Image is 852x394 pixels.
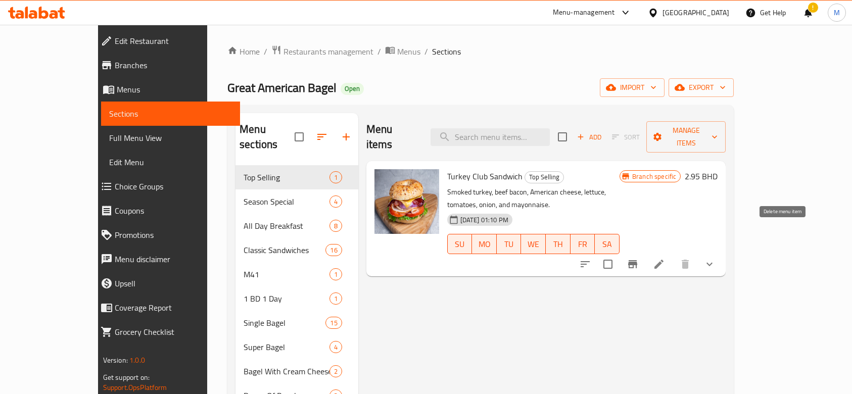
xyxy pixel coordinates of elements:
[424,45,428,58] li: /
[227,45,734,58] nav: breadcrumb
[109,132,232,144] span: Full Menu View
[673,252,697,276] button: delete
[669,78,734,97] button: export
[341,84,364,93] span: Open
[235,335,358,359] div: Super Bagel4
[552,126,573,147] span: Select section
[325,244,342,256] div: items
[654,124,718,150] span: Manage items
[366,122,418,152] h2: Menu items
[240,122,295,152] h2: Menu sections
[244,171,329,183] span: Top Selling
[264,45,267,58] li: /
[283,45,373,58] span: Restaurants management
[330,173,342,182] span: 1
[92,174,241,199] a: Choice Groups
[476,237,493,252] span: MO
[244,244,325,256] span: Classic Sandwiches
[115,59,232,71] span: Branches
[605,129,646,145] span: Select section first
[497,234,522,254] button: TU
[472,234,497,254] button: MO
[92,53,241,77] a: Branches
[92,295,241,320] a: Coverage Report
[525,237,542,252] span: WE
[115,229,232,241] span: Promotions
[115,205,232,217] span: Coupons
[571,234,595,254] button: FR
[685,169,718,183] h6: 2.95 BHD
[677,81,726,94] span: export
[576,131,603,143] span: Add
[329,195,342,208] div: items
[597,254,619,275] span: Select to update
[101,102,241,126] a: Sections
[244,268,329,280] span: M41
[385,45,420,58] a: Menus
[330,197,342,207] span: 4
[244,220,329,232] span: All Day Breakfast
[621,252,645,276] button: Branch-specific-item
[235,189,358,214] div: Season Special4
[115,180,232,192] span: Choice Groups
[646,121,726,153] button: Manage items
[662,7,729,18] div: [GEOGRAPHIC_DATA]
[235,359,358,383] div: Bagel With Cream Cheese2
[289,126,310,147] span: Select all sections
[550,237,566,252] span: TH
[235,238,358,262] div: Classic Sandwiches16
[447,186,620,211] p: Smoked turkey, beef bacon, American cheese, lettuce, tomatoes, onion, and mayonnaise.
[115,253,232,265] span: Menu disclaimer
[329,220,342,232] div: items
[326,318,341,328] span: 15
[595,234,620,254] button: SA
[374,169,439,234] img: Turkey Club Sandwich
[600,78,665,97] button: import
[575,237,591,252] span: FR
[325,317,342,329] div: items
[834,7,840,18] span: M
[235,214,358,238] div: All Day Breakfast8
[244,195,329,208] span: Season Special
[101,150,241,174] a: Edit Menu
[92,29,241,53] a: Edit Restaurant
[599,237,616,252] span: SA
[92,77,241,102] a: Menus
[326,245,341,255] span: 16
[697,252,722,276] button: show more
[653,258,665,270] a: Edit menu item
[341,83,364,95] div: Open
[628,172,680,181] span: Branch specific
[334,125,358,149] button: Add section
[244,317,325,329] span: Single Bagel
[573,252,597,276] button: sort-choices
[103,381,167,394] a: Support.OpsPlatform
[103,354,128,367] span: Version:
[431,128,550,146] input: search
[92,223,241,247] a: Promotions
[330,221,342,231] span: 8
[227,76,337,99] span: Great American Bagel
[330,294,342,304] span: 1
[501,237,517,252] span: TU
[447,234,472,254] button: SU
[117,83,232,95] span: Menus
[525,171,563,183] span: Top Selling
[329,292,342,305] div: items
[115,302,232,314] span: Coverage Report
[244,341,329,353] div: Super Bagel
[235,165,358,189] div: Top Selling1
[330,342,342,352] span: 4
[377,45,381,58] li: /
[109,156,232,168] span: Edit Menu
[432,45,461,58] span: Sections
[329,268,342,280] div: items
[103,371,150,384] span: Get support on:
[329,365,342,377] div: items
[397,45,420,58] span: Menus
